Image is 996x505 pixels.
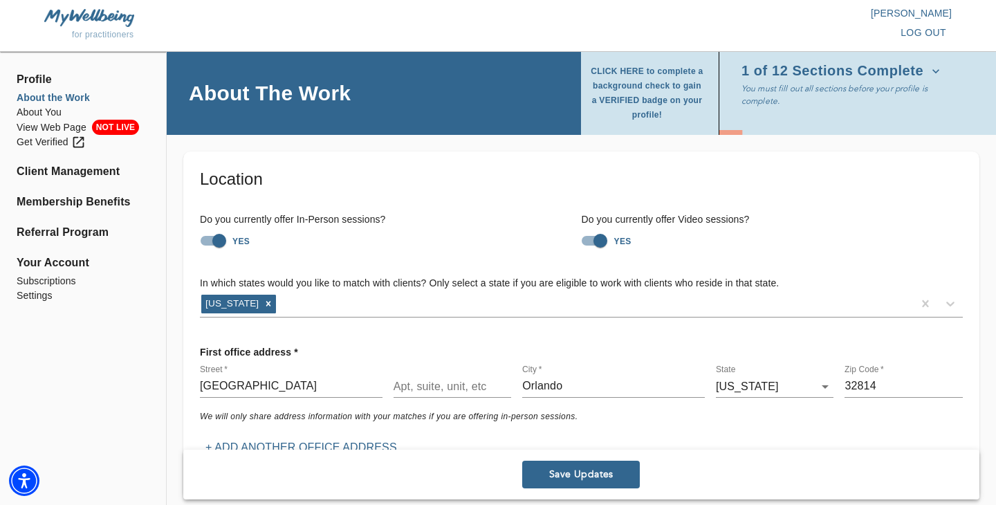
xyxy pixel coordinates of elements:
[614,237,631,246] strong: YES
[200,340,298,365] p: First office address *
[17,120,149,135] li: View Web Page
[716,365,736,374] label: State
[205,439,397,456] p: + Add another office address
[200,435,403,460] button: + Add another office address
[716,376,833,398] div: [US_STATE]
[741,64,940,78] span: 1 of 12 Sections Complete
[92,120,139,135] span: NOT LIVE
[589,64,705,122] span: CLICK HERE to complete a background check to gain a VERIFIED badge on your profile!
[498,6,952,20] p: [PERSON_NAME]
[201,295,261,313] div: [US_STATE]
[581,212,962,228] h6: Do you currently offer Video sessions?
[522,461,640,488] button: Save Updates
[72,30,134,39] span: for practitioners
[17,120,149,135] a: View Web PageNOT LIVE
[522,365,542,374] label: City
[9,466,39,496] div: Accessibility Menu
[845,365,884,374] label: Zip Code
[200,212,581,228] h6: Do you currently offer In-Person sessions?
[741,60,946,82] button: 1 of 12 Sections Complete
[200,168,963,190] h5: Location
[17,255,149,271] span: Your Account
[17,224,149,241] a: Referral Program
[189,80,351,106] h4: About The Work
[200,365,228,374] label: Street
[17,194,149,210] a: Membership Benefits
[17,163,149,180] a: Client Management
[895,20,952,46] button: log out
[901,24,946,42] span: log out
[17,135,86,149] div: Get Verified
[232,237,250,246] strong: YES
[200,276,963,291] h6: In which states would you like to match with clients? Only select a state if you are eligible to ...
[17,91,149,105] a: About the Work
[17,71,149,88] span: Profile
[17,135,149,149] a: Get Verified
[17,105,149,120] a: About You
[528,468,634,481] span: Save Updates
[741,82,957,107] p: You must fill out all sections before your profile is complete.
[589,60,710,127] button: CLICK HERE to complete a background check to gain a VERIFIED badge on your profile!
[17,274,149,288] a: Subscriptions
[17,288,149,303] a: Settings
[200,412,578,421] i: We will only share address information with your matches if you are offering in-person sessions.
[44,9,134,26] img: MyWellbeing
